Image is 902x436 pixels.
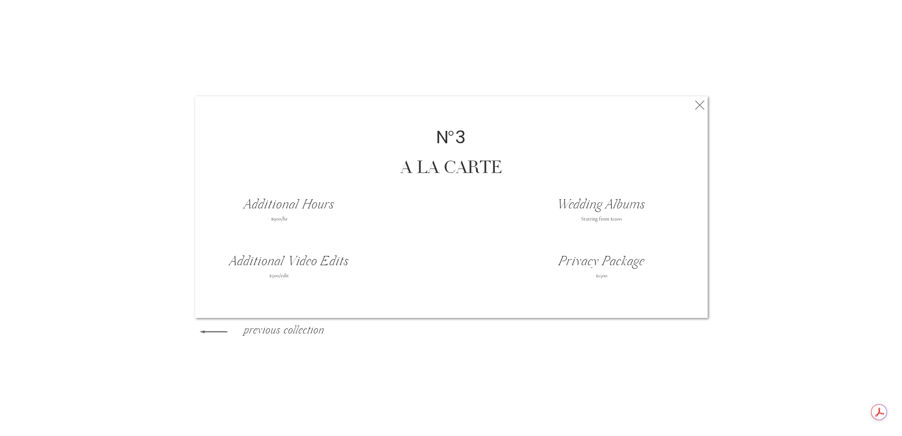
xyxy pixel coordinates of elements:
p: $1500 [529,273,675,284]
h3: Additional Video Edits [228,255,351,269]
h1: Send us your Selection [356,338,547,355]
h2: 3 [451,128,470,148]
h2: N [433,128,452,148]
p: Starting from $1200 [551,216,653,227]
h3: Privacy Package [540,255,663,269]
h3: Additional Hours [244,199,335,212]
p: o [448,128,456,139]
h3: Please let us know the Collection you've selected and if you'd like any additional A La Carte ite... [258,366,645,397]
h3: Wedding Albums [557,199,646,212]
h2: A La carte [398,159,504,179]
p: $500/edit [249,273,309,284]
h3: previous collection [236,325,332,338]
p: $900/hr [249,216,309,227]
